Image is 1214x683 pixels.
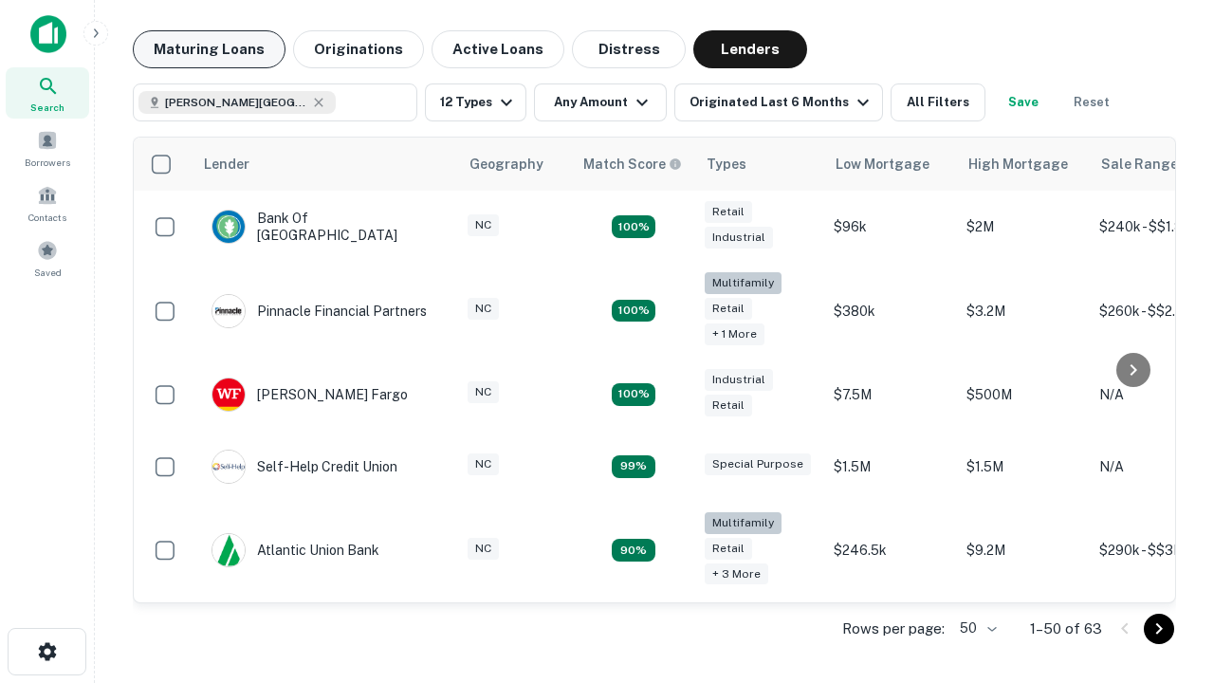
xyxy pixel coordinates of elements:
[705,453,811,475] div: Special Purpose
[468,453,499,475] div: NC
[824,503,957,599] td: $246.5k
[30,100,64,115] span: Search
[705,512,782,534] div: Multifamily
[212,451,245,483] img: picture
[824,431,957,503] td: $1.5M
[705,227,773,249] div: Industrial
[705,201,752,223] div: Retail
[952,615,1000,642] div: 50
[705,563,768,585] div: + 3 more
[468,298,499,320] div: NC
[695,138,824,191] th: Types
[1101,153,1178,175] div: Sale Range
[957,263,1090,359] td: $3.2M
[212,378,408,412] div: [PERSON_NAME] Fargo
[612,539,655,562] div: Matching Properties: 10, hasApolloMatch: undefined
[705,272,782,294] div: Multifamily
[468,381,499,403] div: NC
[612,455,655,478] div: Matching Properties: 11, hasApolloMatch: undefined
[458,138,572,191] th: Geography
[572,30,686,68] button: Distress
[165,94,307,111] span: [PERSON_NAME][GEOGRAPHIC_DATA], [GEOGRAPHIC_DATA]
[6,177,89,229] a: Contacts
[572,138,695,191] th: Capitalize uses an advanced AI algorithm to match your search with the best lender. The match sco...
[293,30,424,68] button: Originations
[469,153,543,175] div: Geography
[957,138,1090,191] th: High Mortgage
[693,30,807,68] button: Lenders
[212,450,397,484] div: Self-help Credit Union
[425,83,526,121] button: 12 Types
[824,359,957,431] td: $7.5M
[836,153,929,175] div: Low Mortgage
[468,214,499,236] div: NC
[707,153,746,175] div: Types
[957,359,1090,431] td: $500M
[193,138,458,191] th: Lender
[824,263,957,359] td: $380k
[212,378,245,411] img: picture
[1061,83,1122,121] button: Reset
[6,67,89,119] a: Search
[705,538,752,560] div: Retail
[1119,531,1214,622] iframe: Chat Widget
[212,534,245,566] img: picture
[432,30,564,68] button: Active Loans
[612,383,655,406] div: Matching Properties: 14, hasApolloMatch: undefined
[705,323,764,345] div: + 1 more
[212,211,245,243] img: picture
[705,395,752,416] div: Retail
[612,300,655,323] div: Matching Properties: 20, hasApolloMatch: undefined
[6,122,89,174] a: Borrowers
[30,15,66,53] img: capitalize-icon.png
[534,83,667,121] button: Any Amount
[212,294,427,328] div: Pinnacle Financial Partners
[612,215,655,238] div: Matching Properties: 15, hasApolloMatch: undefined
[824,191,957,263] td: $96k
[957,503,1090,599] td: $9.2M
[133,30,285,68] button: Maturing Loans
[25,155,70,170] span: Borrowers
[674,83,883,121] button: Originated Last 6 Months
[705,298,752,320] div: Retail
[842,618,945,640] p: Rows per page:
[212,533,379,567] div: Atlantic Union Bank
[1144,614,1174,644] button: Go to next page
[1030,618,1102,640] p: 1–50 of 63
[891,83,985,121] button: All Filters
[968,153,1068,175] div: High Mortgage
[957,431,1090,503] td: $1.5M
[212,295,245,327] img: picture
[204,153,249,175] div: Lender
[34,265,62,280] span: Saved
[468,538,499,560] div: NC
[212,210,439,244] div: Bank Of [GEOGRAPHIC_DATA]
[28,210,66,225] span: Contacts
[6,232,89,284] a: Saved
[583,154,678,175] h6: Match Score
[957,191,1090,263] td: $2M
[583,154,682,175] div: Capitalize uses an advanced AI algorithm to match your search with the best lender. The match sco...
[993,83,1054,121] button: Save your search to get updates of matches that match your search criteria.
[824,138,957,191] th: Low Mortgage
[705,369,773,391] div: Industrial
[690,91,874,114] div: Originated Last 6 Months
